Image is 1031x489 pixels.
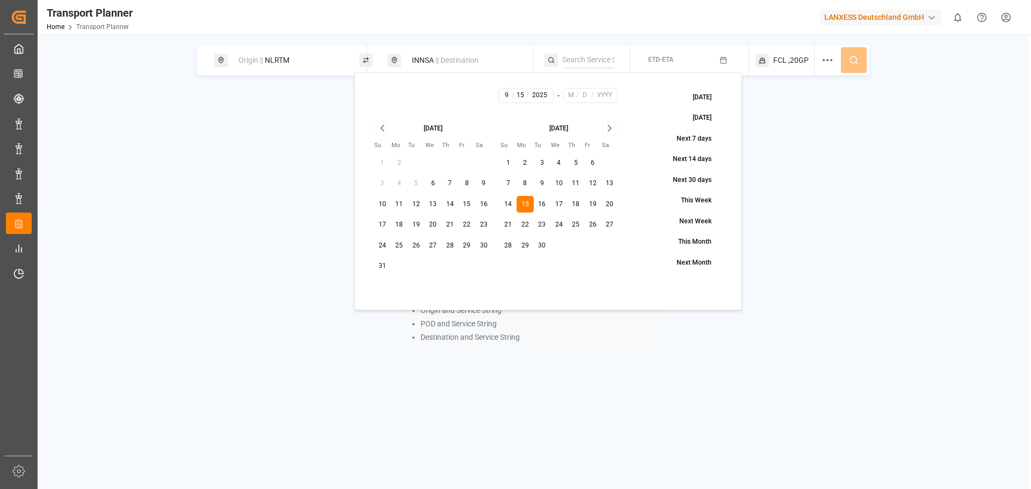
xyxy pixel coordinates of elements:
[424,124,442,134] div: [DATE]
[425,237,442,254] button: 27
[534,196,551,213] button: 16
[550,141,568,151] th: Wednesday
[591,91,594,100] span: /
[47,5,133,21] div: Transport Planner
[773,55,787,66] span: FCL
[475,237,492,254] button: 30
[374,237,391,254] button: 24
[459,237,476,254] button: 29
[550,216,568,233] button: 24
[475,175,492,192] button: 9
[374,196,391,213] button: 10
[601,175,619,192] button: 13
[946,5,970,30] button: show 0 new notifications
[568,155,585,172] button: 5
[584,196,601,213] button: 19
[425,175,442,192] button: 6
[425,216,442,233] button: 20
[501,91,512,100] input: M
[441,175,459,192] button: 7
[408,237,425,254] button: 26
[500,175,517,192] button: 7
[534,155,551,172] button: 3
[517,175,534,192] button: 8
[374,258,391,275] button: 31
[550,175,568,192] button: 10
[565,91,577,100] input: M
[500,141,517,151] th: Sunday
[568,175,585,192] button: 11
[648,56,673,63] span: ETD-ETA
[568,216,585,233] button: 25
[584,141,601,151] th: Friday
[459,175,476,192] button: 8
[534,216,551,233] button: 23
[668,109,723,128] button: [DATE]
[441,216,459,233] button: 21
[391,237,408,254] button: 25
[517,216,534,233] button: 22
[534,175,551,192] button: 9
[593,91,616,100] input: YYYY
[549,124,568,134] div: [DATE]
[500,155,517,172] button: 1
[420,318,657,330] li: POD and Service String
[534,237,551,254] button: 30
[500,216,517,233] button: 21
[970,5,994,30] button: Help Center
[514,91,527,100] input: D
[603,122,616,135] button: Go to next month
[648,150,723,169] button: Next 14 days
[648,171,723,189] button: Next 30 days
[562,52,614,68] input: Search Service String
[652,253,723,272] button: Next Month
[512,91,514,100] span: /
[601,141,619,151] th: Saturday
[459,141,476,151] th: Friday
[405,50,521,70] div: INNSA
[652,129,723,148] button: Next 7 days
[475,196,492,213] button: 16
[557,88,560,103] div: -
[408,216,425,233] button: 19
[435,56,478,64] span: || Destination
[500,237,517,254] button: 28
[391,216,408,233] button: 18
[425,196,442,213] button: 13
[391,141,408,151] th: Monday
[528,91,551,100] input: YYYY
[820,7,946,27] button: LANXESS Deutschland GmbH
[534,141,551,151] th: Tuesday
[550,155,568,172] button: 4
[459,216,476,233] button: 22
[584,175,601,192] button: 12
[517,237,534,254] button: 29
[668,88,723,107] button: [DATE]
[601,196,619,213] button: 20
[517,155,534,172] button: 2
[788,55,809,66] span: ,20GP
[637,50,742,71] button: ETD-ETA
[568,141,585,151] th: Thursday
[441,196,459,213] button: 14
[441,141,459,151] th: Thursday
[655,212,723,231] button: Next Week
[459,196,476,213] button: 15
[526,91,529,100] span: /
[408,141,425,151] th: Tuesday
[441,237,459,254] button: 28
[420,332,657,343] li: Destination and Service String
[584,155,601,172] button: 6
[820,10,941,25] div: LANXESS Deutschland GmbH
[578,91,592,100] input: D
[576,91,579,100] span: /
[374,216,391,233] button: 17
[374,141,391,151] th: Sunday
[656,192,723,210] button: This Week
[500,196,517,213] button: 14
[391,196,408,213] button: 11
[420,305,657,316] li: Origin and Service String
[517,141,534,151] th: Monday
[601,216,619,233] button: 27
[47,23,64,31] a: Home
